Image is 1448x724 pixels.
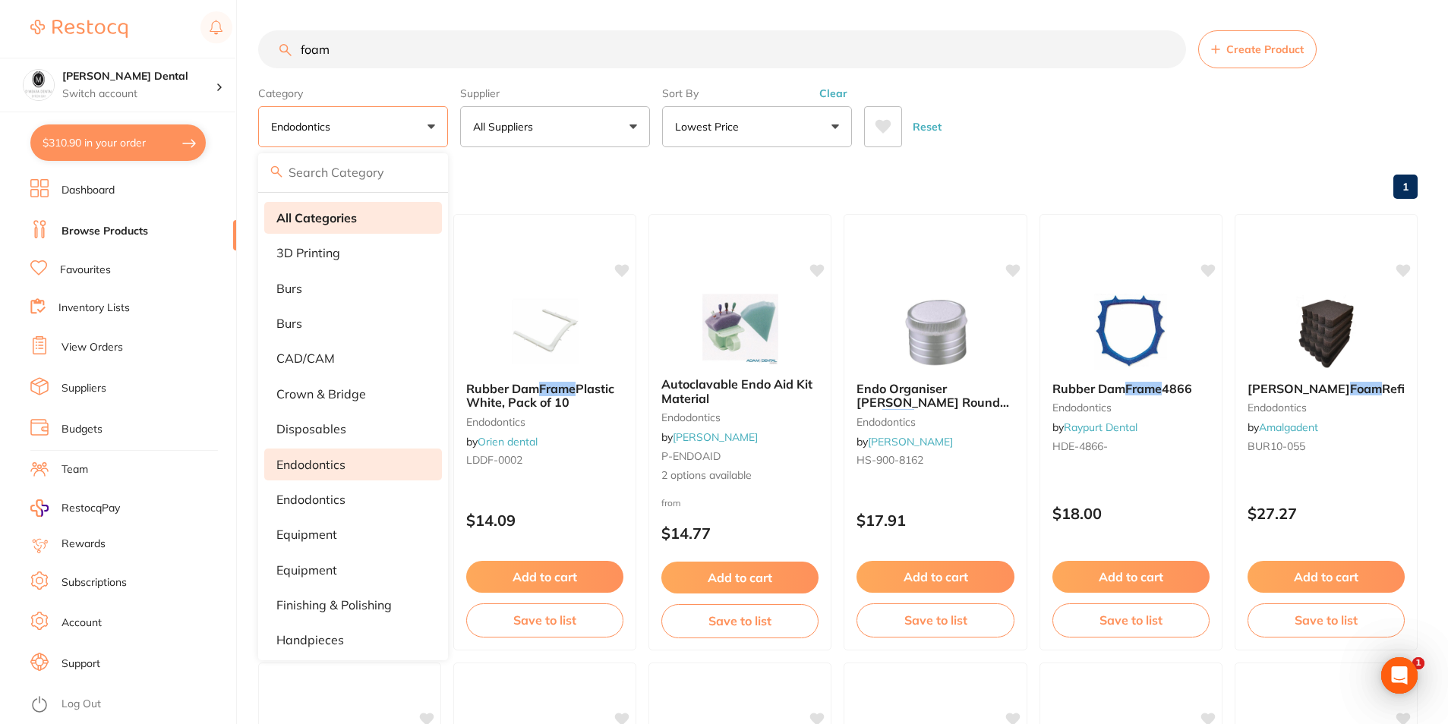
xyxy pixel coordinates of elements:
[276,282,302,295] p: burs
[856,561,1014,593] button: Add to cart
[58,301,130,316] a: Inventory Lists
[1162,381,1192,396] span: 4866
[276,351,335,365] p: CAD/CAM
[466,435,538,449] span: by
[661,449,721,463] span: P-ENDOAID
[1125,381,1162,396] em: Frame
[691,289,790,365] img: Autoclavable Endo Aid Kit Material
[62,422,103,437] a: Budgets
[908,106,946,147] button: Reset
[661,377,819,405] b: Autoclavable Endo Aid Kit Material
[1052,561,1210,593] button: Add to cart
[661,524,819,542] p: $14.77
[276,422,346,436] p: disposables
[62,537,106,552] a: Rewards
[1248,401,1405,414] small: endodontics
[62,575,127,590] a: Subscriptions
[62,183,115,198] a: Dashboard
[1052,439,1108,453] span: HDE-4866-
[276,527,337,541] p: equipment
[478,435,538,449] a: Orien dental
[1381,657,1418,694] div: Open Intercom Messenger
[886,294,985,370] img: Endo Organiser HENRY SCHEIN Round with Foam Insert
[1064,420,1137,434] a: Raypurt Dental
[30,11,128,46] a: Restocq Logo
[1052,401,1210,414] small: Endodontics
[258,153,448,191] input: Search Category
[62,462,88,477] a: Team
[1052,420,1137,434] span: by
[258,106,448,147] button: endodontics
[815,87,852,100] button: Clear
[460,106,650,147] button: All Suppliers
[62,656,100,672] a: Support
[30,20,128,38] img: Restocq Logo
[1052,603,1210,637] button: Save to list
[1052,382,1210,395] b: Rubber Dam Frame 4866
[661,562,819,593] button: Add to cart
[24,70,54,100] img: O'Meara Dental
[30,499,120,517] a: RestocqPay
[466,381,539,396] span: Rubber Dam
[856,512,1014,529] p: $17.91
[1248,561,1405,593] button: Add to cart
[258,30,1186,68] input: Search Products
[856,453,923,467] span: HS-900-8162
[60,263,111,278] a: Favourites
[1382,381,1411,396] span: Refill
[466,381,614,410] span: Plastic White, Pack of 10
[30,499,49,517] img: RestocqPay
[882,409,914,424] em: Foam
[1412,657,1424,669] span: 1
[276,316,302,330] p: Burs
[466,561,623,593] button: Add to cart
[868,435,953,449] a: [PERSON_NAME]
[62,224,148,239] a: Browse Products
[62,69,216,84] h4: O'Meara Dental
[661,604,819,637] button: Save to list
[1259,420,1318,434] a: Amalgadent
[62,697,101,712] a: Log Out
[62,615,102,631] a: Account
[276,211,357,225] strong: All Categories
[276,246,340,260] p: 3D Printing
[1276,294,1375,370] img: Endo Butler Foam Refill
[662,106,852,147] button: Lowest Price
[466,603,623,637] button: Save to list
[62,87,216,102] p: Switch account
[1052,505,1210,522] p: $18.00
[539,381,576,396] em: Frame
[1248,603,1405,637] button: Save to list
[276,458,345,471] p: endodontics
[1052,381,1125,396] span: Rubber Dam
[661,376,812,405] span: Autoclavable Endo Aid Kit Material
[276,598,392,612] p: finishing & polishing
[661,430,758,444] span: by
[276,387,366,401] p: crown & bridge
[1248,381,1350,396] span: [PERSON_NAME]
[1248,439,1305,453] span: BUR10-055
[62,340,123,355] a: View Orders
[1248,505,1405,522] p: $27.27
[1350,381,1382,396] em: Foam
[673,430,758,444] a: [PERSON_NAME]
[473,119,539,134] p: All Suppliers
[62,381,106,396] a: Suppliers
[661,411,819,423] small: endodontics
[460,87,650,100] label: Supplier
[30,124,206,161] button: $310.90 in your order
[466,512,623,529] p: $14.09
[276,563,337,577] p: Equipment
[276,633,344,647] p: handpieces
[856,416,1014,428] small: endodontics
[466,453,522,467] span: LDDF-0002
[1248,382,1405,395] b: Endo Butler Foam Refill
[662,87,852,100] label: Sort By
[1081,294,1180,370] img: Rubber Dam Frame 4866
[466,382,623,410] b: Rubber Dam Frame Plastic White, Pack of 10
[661,497,681,508] span: from
[30,693,232,717] button: Log Out
[271,119,336,134] p: endodontics
[856,382,1014,410] b: Endo Organiser HENRY SCHEIN Round with Foam Insert
[496,294,595,370] img: Rubber Dam Frame Plastic White, Pack of 10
